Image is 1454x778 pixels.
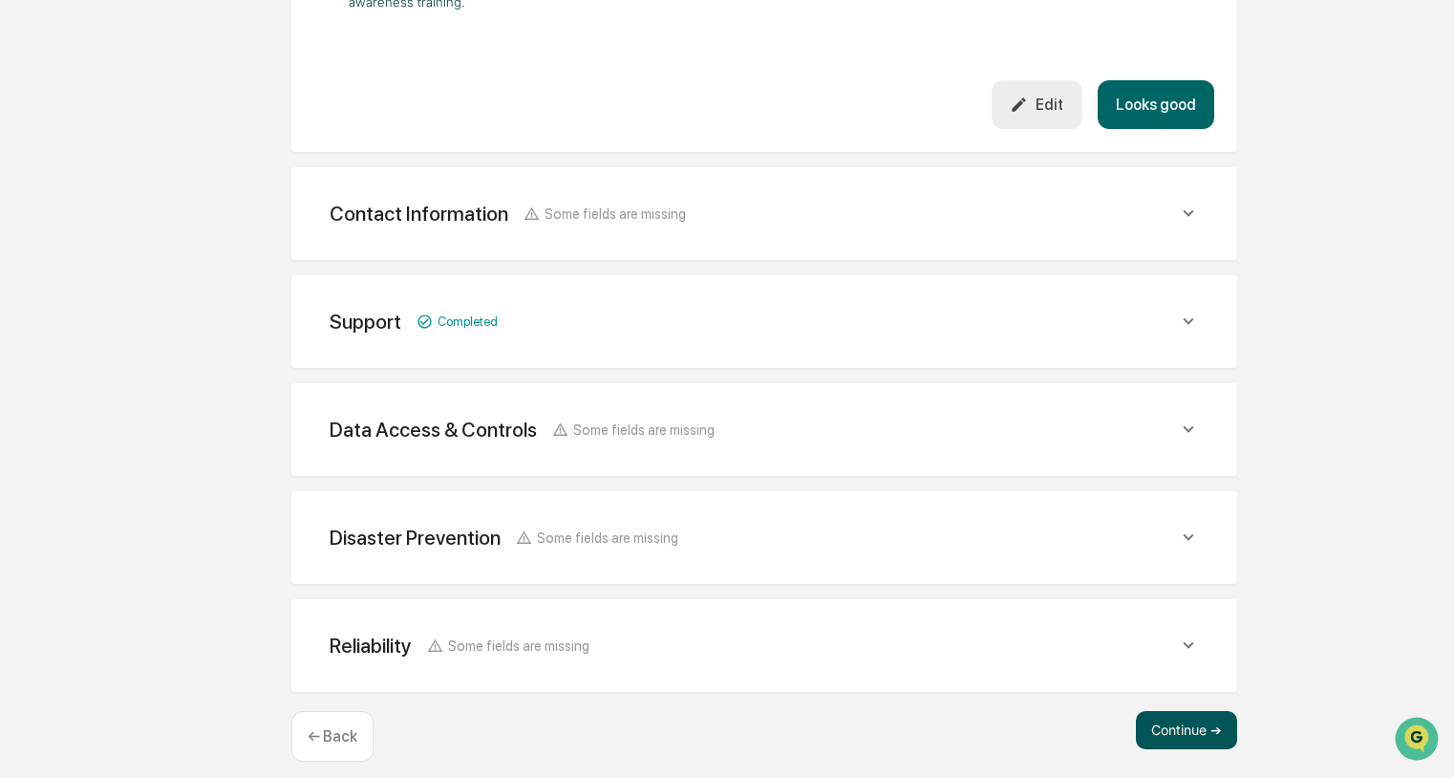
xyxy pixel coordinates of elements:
[19,293,50,324] img: Vicki
[314,190,1214,237] div: Contact InformationSome fields are missing
[169,260,215,275] span: 1:22 PM
[135,473,231,488] a: Powered byPylon
[330,526,501,550] div: Disaster Prevention
[545,205,686,222] span: Some fields are missing
[38,427,120,446] span: Data Lookup
[159,260,165,275] span: •
[59,260,155,275] span: [PERSON_NAME]
[158,391,237,410] span: Attestations
[992,80,1082,129] button: Edit
[573,421,715,438] span: Some fields are missing
[11,420,128,454] a: 🔎Data Lookup
[330,202,508,226] div: Contact Information
[38,391,123,410] span: Preclearance
[296,208,348,231] button: See all
[1010,96,1063,114] div: Edit
[308,727,357,746] p: ← Back
[1136,711,1237,749] button: Continue ➔
[190,474,231,488] span: Pylon
[448,638,589,654] span: Some fields are missing
[11,383,131,418] a: 🖐️Preclearance
[159,312,165,327] span: •
[59,312,155,327] span: [PERSON_NAME]
[330,418,537,442] div: Data Access & Controls
[314,406,1214,453] div: Data Access & ControlsSome fields are missing
[314,622,1214,669] div: ReliabilitySome fields are missing
[19,212,128,227] div: Past conversations
[86,165,263,181] div: We're available if you need us!
[330,310,401,334] div: Support
[314,298,1214,345] div: SupportCompleted
[19,242,50,272] img: Jack Rasmussen
[40,146,75,181] img: 8933085812038_c878075ebb4cc5468115_72.jpg
[438,314,498,329] span: Completed
[131,383,245,418] a: 🗄️Attestations
[537,529,678,546] span: Some fields are missing
[1098,80,1214,129] button: Looks good
[19,393,34,408] div: 🖐️
[314,514,1214,561] div: Disaster PreventionSome fields are missing
[38,261,53,276] img: 1746055101610-c473b297-6a78-478c-a979-82029cc54cd1
[1393,715,1444,767] iframe: Open customer support
[330,634,412,658] div: Reliability
[325,152,348,175] button: Start new chat
[19,146,53,181] img: 1746055101610-c473b297-6a78-478c-a979-82029cc54cd1
[139,393,154,408] div: 🗄️
[19,429,34,444] div: 🔎
[169,312,208,327] span: [DATE]
[19,40,348,71] p: How can we help?
[86,146,313,165] div: Start new chat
